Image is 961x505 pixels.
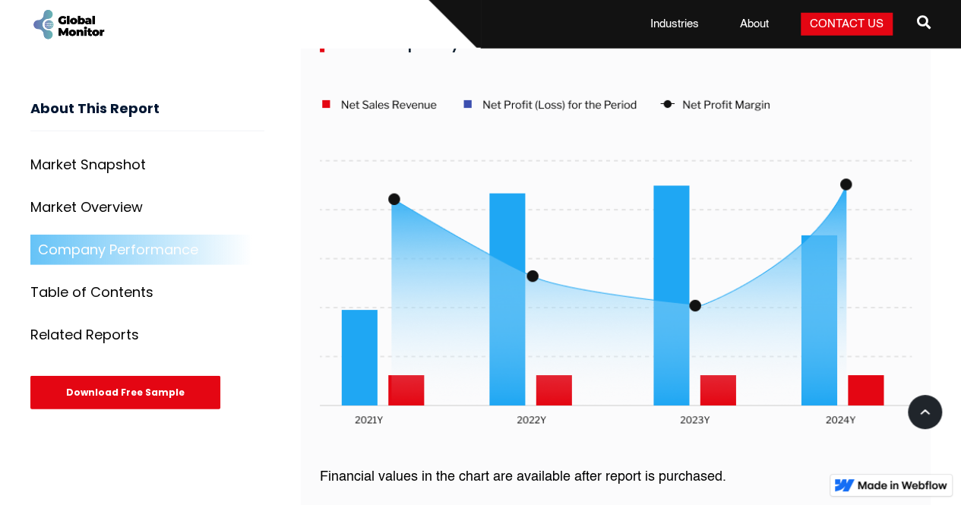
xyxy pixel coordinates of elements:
[320,468,912,487] p: Financial values in the chart are available after report is purchased.
[30,285,153,300] div: Table of Contents
[917,9,931,39] a: 
[30,150,264,180] a: Market Snapshot
[30,235,264,265] a: Company Performance
[30,327,139,342] div: Related Reports
[30,200,143,215] div: Market Overview
[38,242,198,257] div: Company Performance
[30,192,264,223] a: Market Overview
[801,13,893,36] a: Contact Us
[731,17,778,32] a: About
[30,376,220,409] div: Download Free Sample
[917,11,931,33] span: 
[30,157,146,172] div: Market Snapshot
[30,320,264,350] a: Related Reports
[30,277,264,308] a: Table of Contents
[30,8,106,42] a: home
[30,100,264,131] h3: About This Report
[858,481,947,490] img: Made in Webflow
[641,17,708,32] a: Industries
